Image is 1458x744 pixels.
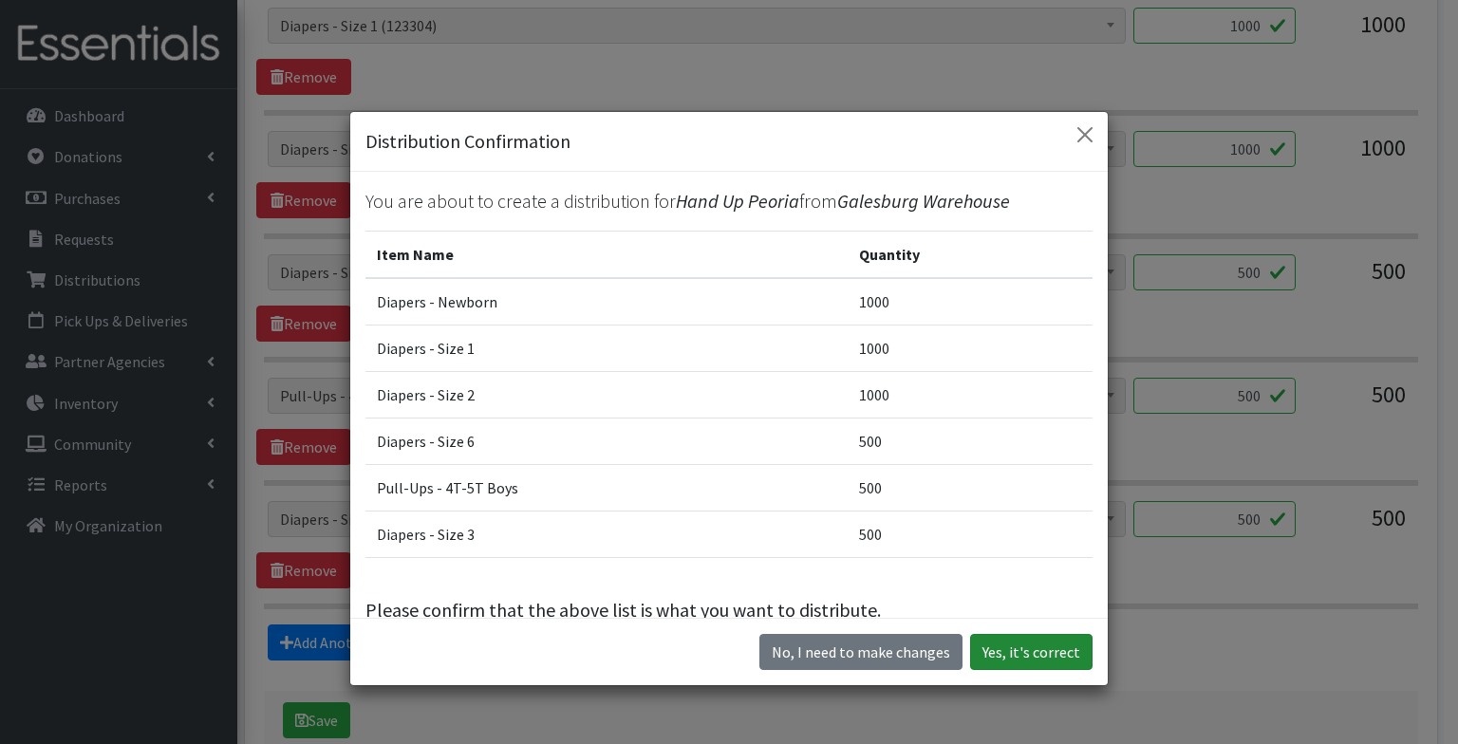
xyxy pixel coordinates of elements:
[970,634,1093,670] button: Yes, it's correct
[365,278,848,325] td: Diapers - Newborn
[365,325,848,371] td: Diapers - Size 1
[1070,120,1100,150] button: Close
[365,231,848,278] th: Item Name
[365,464,848,511] td: Pull-Ups - 4T-5T Boys
[759,634,963,670] button: No I need to make changes
[365,187,1093,215] p: You are about to create a distribution for from
[848,511,1093,557] td: 500
[365,418,848,464] td: Diapers - Size 6
[848,464,1093,511] td: 500
[365,371,848,418] td: Diapers - Size 2
[848,371,1093,418] td: 1000
[676,189,799,213] span: Hand Up Peoria
[848,418,1093,464] td: 500
[365,127,570,156] h5: Distribution Confirmation
[365,596,1093,624] p: Please confirm that the above list is what you want to distribute.
[848,231,1093,278] th: Quantity
[848,278,1093,325] td: 1000
[848,325,1093,371] td: 1000
[365,511,848,557] td: Diapers - Size 3
[837,189,1010,213] span: Galesburg Warehouse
